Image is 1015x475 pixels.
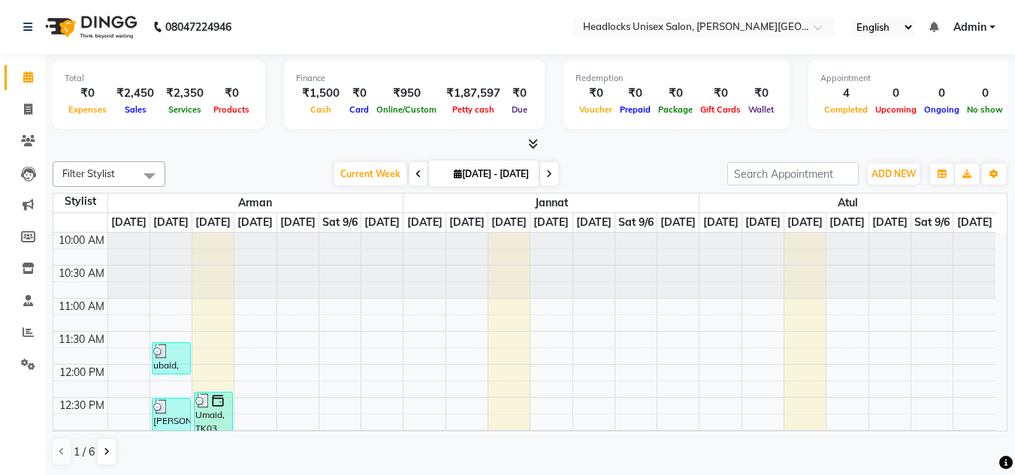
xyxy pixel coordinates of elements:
[963,85,1007,102] div: 0
[165,104,205,115] span: Services
[727,162,859,185] input: Search Appointment
[404,213,446,232] a: September 1, 2025
[872,85,920,102] div: 0
[508,104,531,115] span: Due
[296,72,533,85] div: Finance
[38,6,141,48] img: logo
[334,162,406,185] span: Current Week
[872,104,920,115] span: Upcoming
[108,213,150,232] a: September 1, 2025
[784,213,826,232] a: September 3, 2025
[440,85,506,102] div: ₹1,87,597
[56,398,107,413] div: 12:30 PM
[826,213,868,232] a: September 4, 2025
[65,85,110,102] div: ₹0
[307,104,335,115] span: Cash
[346,85,373,102] div: ₹0
[820,85,872,102] div: 4
[616,104,654,115] span: Prepaid
[530,213,572,232] a: September 4, 2025
[165,6,231,48] b: 08047224946
[449,104,498,115] span: Petty cash
[820,104,872,115] span: Completed
[450,168,533,179] span: [DATE] - [DATE]
[195,392,232,456] div: Umaid, TK03, 12:25 PM-01:25 PM, [DEMOGRAPHIC_DATA] hair cut,[DEMOGRAPHIC_DATA] save
[65,72,253,85] div: Total
[820,72,1007,85] div: Appointment
[920,104,963,115] span: Ongoing
[56,299,107,314] div: 11:00 AM
[62,431,107,446] div: 1:00 PM
[319,213,361,232] a: September 6, 2025
[696,85,745,102] div: ₹0
[192,213,234,232] a: September 3, 2025
[869,213,911,232] a: September 5, 2025
[56,365,107,380] div: 12:00 PM
[234,213,276,232] a: September 4, 2025
[160,85,210,102] div: ₹2,350
[361,213,403,232] a: September 7, 2025
[872,168,916,179] span: ADD NEW
[62,167,115,179] span: Filter Stylist
[108,194,403,212] span: Arman
[575,85,616,102] div: ₹0
[654,85,696,102] div: ₹0
[911,213,953,232] a: September 6, 2025
[700,213,742,232] a: September 1, 2025
[210,85,253,102] div: ₹0
[277,213,319,232] a: September 5, 2025
[699,194,995,212] span: Atul
[53,194,107,209] div: Stylist
[121,104,150,115] span: Sales
[296,85,346,102] div: ₹1,500
[74,444,95,460] span: 1 / 6
[373,85,440,102] div: ₹950
[616,85,654,102] div: ₹0
[150,213,192,232] a: September 2, 2025
[56,233,107,248] div: 10:00 AM
[615,213,657,232] a: September 6, 2025
[346,104,373,115] span: Card
[403,194,699,212] span: Jannat
[868,164,920,185] button: ADD NEW
[657,213,699,232] a: September 7, 2025
[65,104,110,115] span: Expenses
[373,104,440,115] span: Online/Custom
[654,104,696,115] span: Package
[56,266,107,281] div: 10:30 AM
[488,213,530,232] a: September 3, 2025
[575,104,616,115] span: Voucher
[506,85,533,102] div: ₹0
[56,332,107,347] div: 11:30 AM
[446,213,488,232] a: September 2, 2025
[742,213,784,232] a: September 2, 2025
[745,85,778,102] div: ₹0
[210,104,253,115] span: Products
[573,213,615,232] a: September 5, 2025
[920,85,963,102] div: 0
[153,343,190,374] div: ubaid, TK02, 11:40 AM-12:10 PM, [DEMOGRAPHIC_DATA] [PERSON_NAME]
[963,104,1007,115] span: No show
[575,72,778,85] div: Redemption
[953,20,986,35] span: Admin
[745,104,778,115] span: Wallet
[696,104,745,115] span: Gift Cards
[110,85,160,102] div: ₹2,450
[153,398,190,462] div: [PERSON_NAME], TK04, 12:30 PM-01:30 PM, [DEMOGRAPHIC_DATA] hair cut,[DEMOGRAPHIC_DATA] [PERSON_NAME]
[954,213,995,232] a: September 7, 2025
